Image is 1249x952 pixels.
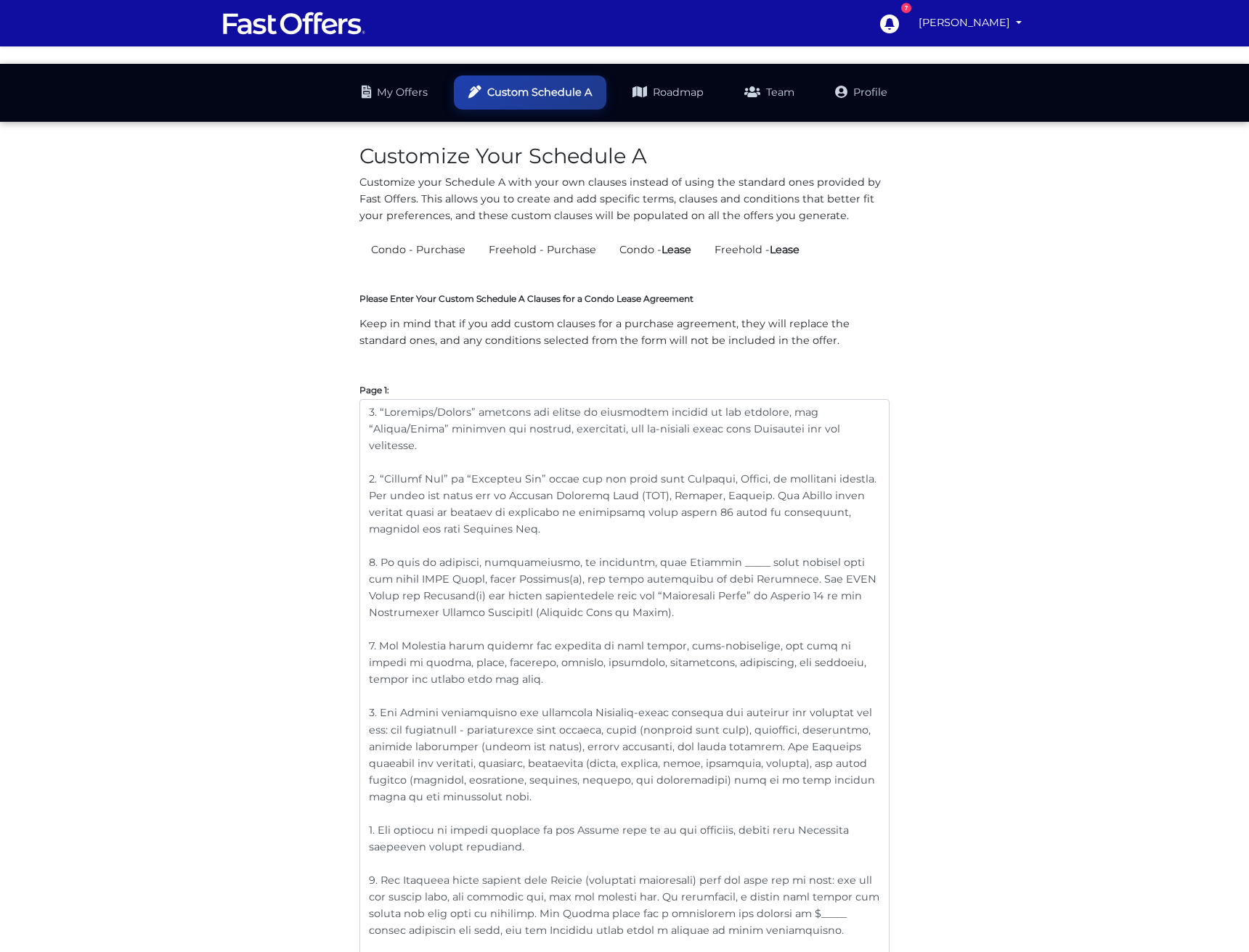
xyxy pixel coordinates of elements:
a: Freehold - Purchase [477,236,608,264]
label: Page 1: [359,388,389,392]
p: Keep in mind that if you add custom clauses for a purchase agreement, they will replace the stand... [359,316,890,349]
p: Customize your Schedule A with your own clauses instead of using the standard ones provided by Fa... [359,174,890,224]
label: Please Enter Your Custom Schedule A Clauses for a Condo Lease Agreement [359,293,693,305]
a: Profile [821,75,902,110]
a: Team [730,75,809,110]
iframe: Customerly Messenger Launcher [1194,895,1237,939]
strong: Lease [770,243,800,256]
div: 7 [901,3,911,13]
h2: Customize Your Schedule A [359,144,890,169]
a: Custom Schedule A [454,75,606,110]
a: Condo - Purchase [359,236,477,264]
a: My Offers [347,75,442,110]
strong: Lease [662,243,691,256]
a: Freehold -Lease [703,236,811,264]
a: Roadmap [618,75,718,110]
a: Condo -Lease [608,236,703,264]
a: 7 [872,7,906,40]
a: [PERSON_NAME] [913,9,1028,37]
